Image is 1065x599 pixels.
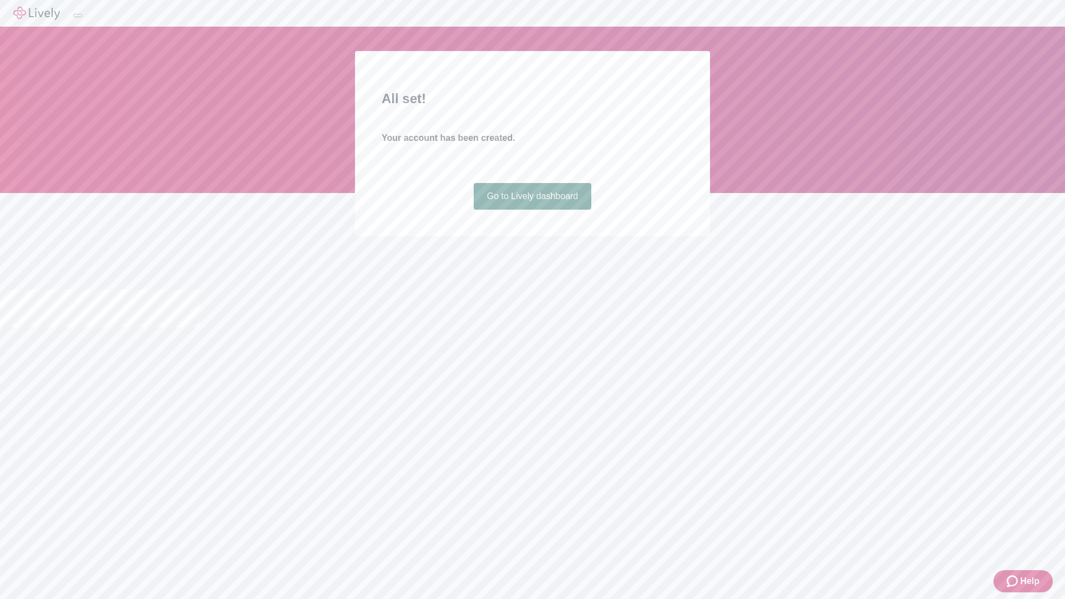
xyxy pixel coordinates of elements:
[474,183,592,210] a: Go to Lively dashboard
[73,14,82,17] button: Log out
[382,89,683,109] h2: All set!
[13,7,60,20] img: Lively
[1007,575,1020,588] svg: Zendesk support icon
[993,570,1053,592] button: Zendesk support iconHelp
[382,131,683,145] h4: Your account has been created.
[1020,575,1039,588] span: Help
